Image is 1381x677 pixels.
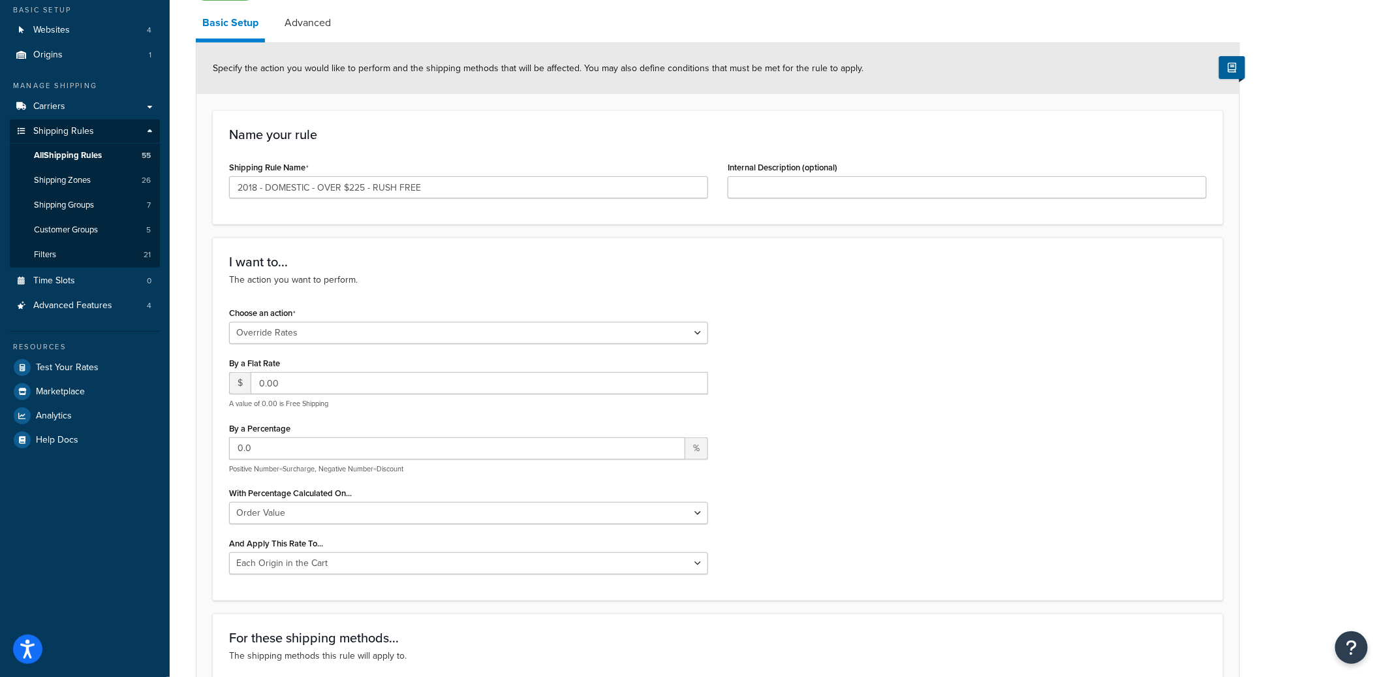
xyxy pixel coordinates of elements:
label: And Apply This Rate To... [229,539,323,548]
label: Shipping Rule Name [229,163,309,173]
button: Open Resource Center [1335,631,1368,664]
a: Help Docs [10,428,160,452]
p: The shipping methods this rule will apply to. [229,649,1207,663]
label: With Percentage Calculated On... [229,488,352,498]
a: Time Slots0 [10,269,160,293]
span: 21 [144,249,151,260]
a: Carriers [10,95,160,119]
span: Help Docs [36,435,78,446]
label: By a Percentage [229,424,290,433]
a: Advanced [278,7,337,39]
span: Origins [33,50,63,61]
span: All Shipping Rules [34,150,102,161]
h3: For these shipping methods... [229,631,1207,645]
span: 5 [146,225,151,236]
li: Filters [10,243,160,267]
a: Basic Setup [196,7,265,42]
span: Shipping Groups [34,200,94,211]
span: 7 [147,200,151,211]
span: 26 [142,175,151,186]
span: Filters [34,249,56,260]
a: Advanced Features4 [10,294,160,318]
span: $ [229,372,251,394]
a: Filters21 [10,243,160,267]
span: 55 [142,150,151,161]
h3: I want to... [229,255,1207,269]
p: Positive Number=Surcharge, Negative Number=Discount [229,464,708,474]
li: Shipping Rules [10,119,160,268]
h3: Name your rule [229,127,1207,142]
li: Origins [10,43,160,67]
span: Customer Groups [34,225,98,236]
li: Shipping Groups [10,193,160,217]
p: The action you want to perform. [229,273,1207,287]
a: Customer Groups5 [10,218,160,242]
a: Shipping Zones26 [10,168,160,193]
span: 0 [147,276,151,287]
span: Test Your Rates [36,362,99,373]
a: Websites4 [10,18,160,42]
span: Websites [33,25,70,36]
a: Shipping Groups7 [10,193,160,217]
label: Internal Description (optional) [728,163,837,172]
span: Time Slots [33,276,75,287]
li: Time Slots [10,269,160,293]
li: Websites [10,18,160,42]
span: Analytics [36,411,72,422]
span: Shipping Zones [34,175,91,186]
div: Basic Setup [10,5,160,16]
span: Advanced Features [33,300,112,311]
span: 4 [147,25,151,36]
span: Shipping Rules [33,126,94,137]
a: AllShipping Rules55 [10,144,160,168]
p: A value of 0.00 is Free Shipping [229,399,708,409]
span: % [685,437,708,460]
a: Shipping Rules [10,119,160,144]
label: By a Flat Rate [229,358,280,368]
span: Carriers [33,101,65,112]
li: Shipping Zones [10,168,160,193]
a: Analytics [10,404,160,428]
div: Resources [10,341,160,353]
li: Advanced Features [10,294,160,318]
a: Marketplace [10,380,160,403]
span: 4 [147,300,151,311]
div: Manage Shipping [10,80,160,91]
span: 1 [149,50,151,61]
span: Marketplace [36,386,85,398]
a: Origins1 [10,43,160,67]
button: Show Help Docs [1219,56,1245,79]
span: Specify the action you would like to perform and the shipping methods that will be affected. You ... [213,61,863,75]
a: Test Your Rates [10,356,160,379]
li: Customer Groups [10,218,160,242]
label: Choose an action [229,308,296,319]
